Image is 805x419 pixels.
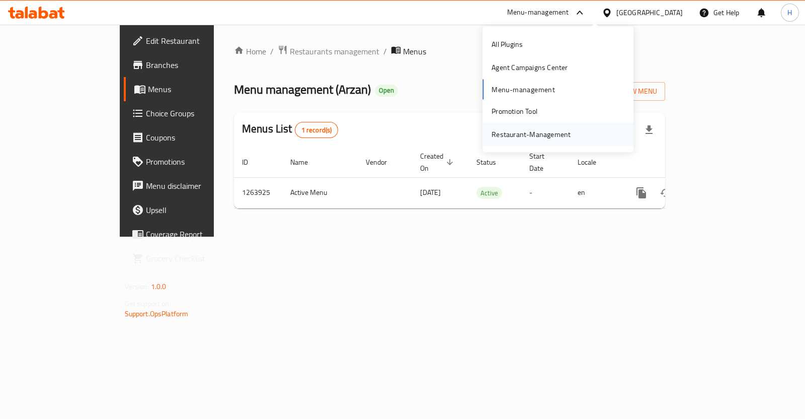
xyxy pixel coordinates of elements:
span: Menus [403,45,426,57]
nav: breadcrumb [234,45,665,58]
span: ID [242,156,261,168]
span: Version: [125,280,149,293]
span: [DATE] [420,186,441,199]
span: H [787,7,792,18]
span: Name [290,156,321,168]
span: Edit Restaurant [146,35,246,47]
span: Status [476,156,509,168]
a: Edit Restaurant [124,29,254,53]
a: Coverage Report [124,222,254,246]
button: Change Status [654,181,678,205]
span: 1 record(s) [295,125,338,135]
span: Menus [148,83,246,95]
span: Get support on: [125,297,171,310]
div: Total records count [295,122,339,138]
span: Coupons [146,131,246,144]
td: Active Menu [282,177,358,208]
div: Promotion Tool [492,105,537,116]
span: Open [375,86,398,95]
span: Menu disclaimer [146,180,246,192]
h2: Menus List [242,121,338,138]
div: Menu-management [507,7,569,19]
span: Grocery Checklist [146,252,246,264]
td: - [521,177,570,208]
a: Branches [124,53,254,77]
a: Coupons [124,125,254,150]
span: Menu management ( Arzan ) [234,78,371,101]
span: Choice Groups [146,107,246,119]
span: Branches [146,59,246,71]
div: Export file [637,118,661,142]
span: Start Date [529,150,557,174]
div: All Plugins [492,39,523,50]
th: Actions [621,147,734,178]
span: 1.0.0 [151,280,167,293]
li: / [383,45,387,57]
button: more [629,181,654,205]
span: Restaurants management [290,45,379,57]
span: Upsell [146,204,246,216]
div: Open [375,85,398,97]
td: en [570,177,621,208]
div: Restaurant-Management [492,129,571,140]
span: Vendor [366,156,400,168]
a: Choice Groups [124,101,254,125]
span: Locale [578,156,609,168]
li: / [270,45,274,57]
div: [GEOGRAPHIC_DATA] [616,7,683,18]
a: Promotions [124,150,254,174]
a: Restaurants management [278,45,379,58]
a: Menu disclaimer [124,174,254,198]
span: Coverage Report [146,228,246,240]
a: Upsell [124,198,254,222]
span: Promotions [146,156,246,168]
span: Created On [420,150,456,174]
a: Grocery Checklist [124,246,254,270]
td: 1263925 [234,177,282,208]
span: Active [476,187,502,199]
a: Menus [124,77,254,101]
div: Agent Campaigns Center [492,62,568,73]
table: enhanced table [234,147,734,208]
a: Support.OpsPlatform [125,307,189,320]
